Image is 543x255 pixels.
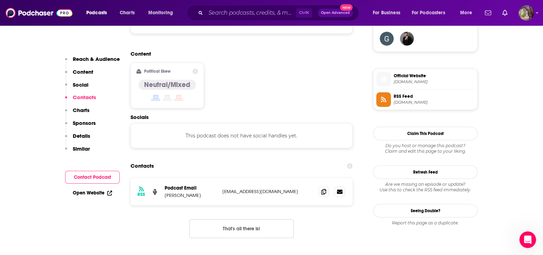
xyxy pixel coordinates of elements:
img: giljanscalpello [380,32,394,46]
button: Open AdvancedNew [318,9,353,17]
div: Are we missing an episode or update? Use this to check the RSS feed immediately. [373,182,478,193]
a: Charts [115,7,139,18]
button: Content [65,69,93,81]
p: Contacts [73,94,96,101]
p: [PERSON_NAME] [165,192,217,198]
div: Report this page as a duplicate. [373,220,478,226]
p: Social [73,81,88,88]
h2: Content [131,50,347,57]
button: Details [65,133,90,145]
span: Logged in as MSanz [519,5,534,21]
button: Social [65,81,88,94]
p: [EMAIL_ADDRESS][DOMAIN_NAME] [222,189,313,194]
h2: Socials [131,114,353,120]
button: Reach & Audience [65,56,120,69]
p: Details [73,133,90,139]
p: Reach & Audience [73,56,120,62]
h3: RSS [137,192,145,197]
img: User Profile [519,5,534,21]
button: Claim This Podcast [373,127,478,140]
div: This podcast does not have social handles yet. [131,123,353,148]
a: Open Website [73,190,112,196]
button: Contacts [65,94,96,107]
button: Similar [65,145,90,158]
a: Show notifications dropdown [499,7,510,19]
button: Refresh Feed [373,165,478,179]
button: Sponsors [65,120,96,133]
span: Do you host or manage this podcast? [373,143,478,149]
a: Show notifications dropdown [482,7,494,19]
img: JohirMia [400,32,414,46]
h2: Political Skew [144,69,171,74]
span: anchor.fm [394,100,474,105]
h4: Neutral/Mixed [144,80,190,89]
div: Search podcasts, credits, & more... [193,5,365,21]
span: Monitoring [148,8,173,18]
p: Sponsors [73,120,96,126]
a: Seeing Double? [373,204,478,217]
button: open menu [407,7,455,18]
p: Similar [73,145,90,152]
button: Contact Podcast [65,171,120,184]
button: Charts [65,107,89,120]
span: Open Advanced [321,11,350,15]
iframe: Intercom live chat [519,231,536,248]
span: keet-tv.org [394,79,474,85]
p: Podcast Email [165,185,217,191]
span: Charts [120,8,135,18]
span: For Business [373,8,400,18]
div: Claim and edit this page to your liking. [373,143,478,154]
button: Show profile menu [519,5,534,21]
span: Ctrl K [296,8,312,17]
button: open menu [143,7,182,18]
span: More [460,8,472,18]
span: New [340,4,353,11]
button: open menu [455,7,481,18]
span: Official Website [394,73,474,79]
p: Charts [73,107,89,113]
h2: Contacts [131,159,154,173]
span: For Podcasters [412,8,445,18]
input: Search podcasts, credits, & more... [206,7,296,18]
button: Nothing here. [189,219,294,238]
span: Podcasts [86,8,107,18]
img: Podchaser - Follow, Share and Rate Podcasts [6,6,72,19]
a: RSS Feed[DOMAIN_NAME] [376,92,474,107]
span: RSS Feed [394,93,474,99]
button: open menu [368,7,409,18]
button: open menu [81,7,116,18]
a: Official Website[DOMAIN_NAME] [376,72,474,86]
p: Content [73,69,93,75]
